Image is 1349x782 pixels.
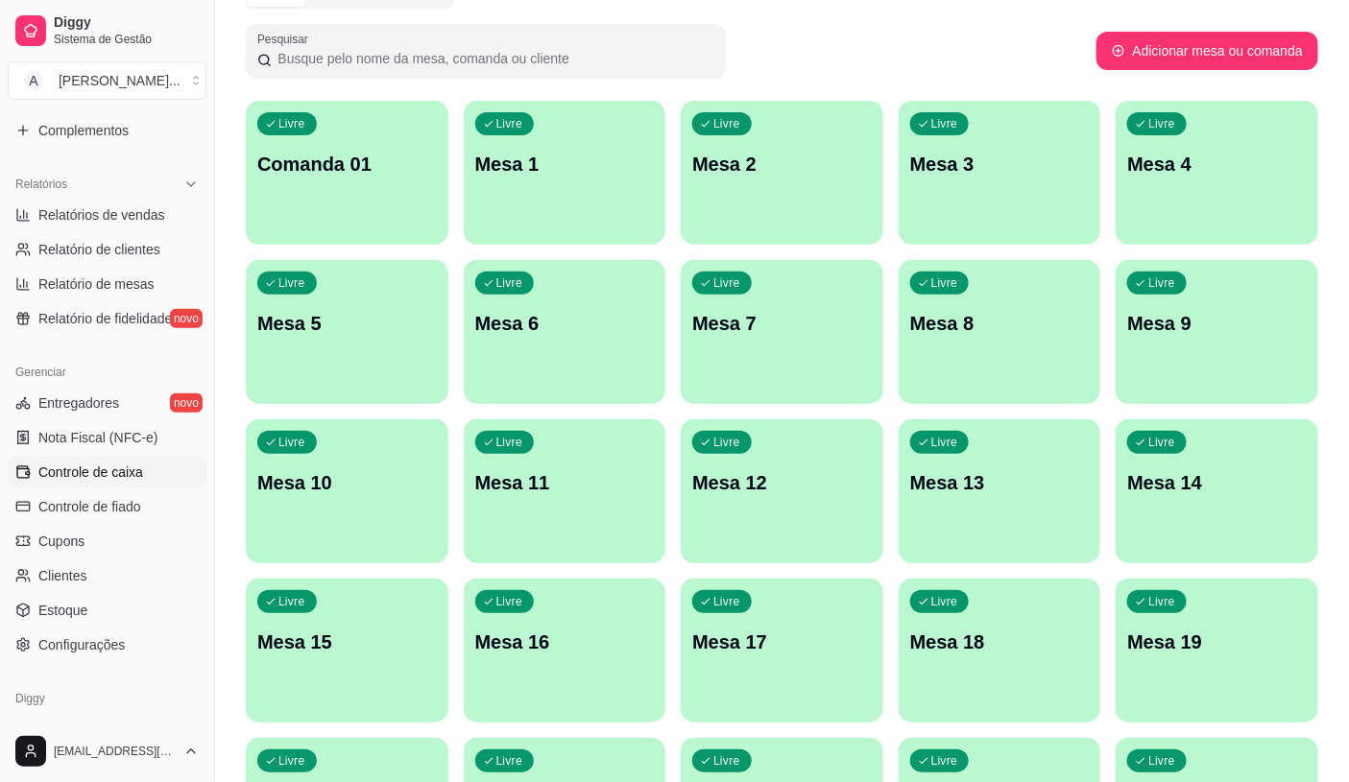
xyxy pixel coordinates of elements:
[910,151,1090,178] p: Mesa 3
[8,728,206,774] button: [EMAIL_ADDRESS][DOMAIN_NAME]
[38,121,129,140] span: Complementos
[54,744,176,759] span: [EMAIL_ADDRESS][DOMAIN_NAME]
[681,419,883,563] button: LivreMesa 12
[692,151,872,178] p: Mesa 2
[496,275,523,291] p: Livre
[246,419,448,563] button: LivreMesa 10
[38,274,155,294] span: Relatório de mesas
[8,234,206,265] a: Relatório de clientes
[8,595,206,626] a: Estoque
[496,435,523,450] p: Livre
[899,579,1101,723] button: LivreMesa 18
[475,469,655,496] p: Mesa 11
[59,71,181,90] div: [PERSON_NAME] ...
[38,601,87,620] span: Estoque
[1148,594,1175,609] p: Livre
[692,469,872,496] p: Mesa 12
[899,260,1101,404] button: LivreMesa 8
[681,579,883,723] button: LivreMesa 17
[1116,419,1318,563] button: LivreMesa 14
[54,14,199,32] span: Diggy
[931,594,958,609] p: Livre
[1148,435,1175,450] p: Livre
[8,115,206,146] a: Complementos
[257,31,315,47] label: Pesquisar
[464,260,666,404] button: LivreMesa 6
[713,435,740,450] p: Livre
[38,532,84,551] span: Cupons
[8,269,206,299] a: Relatório de mesas
[713,753,740,769] p: Livre
[24,71,43,90] span: A
[38,462,143,482] span: Controle de caixa
[1116,579,1318,723] button: LivreMesa 19
[38,205,165,225] span: Relatórios de vendas
[692,628,872,655] p: Mesa 17
[38,393,119,413] span: Entregadores
[8,491,206,522] a: Controle de fiado
[910,310,1090,337] p: Mesa 8
[38,497,141,516] span: Controle de fiado
[54,32,199,47] span: Sistema de Gestão
[38,428,157,447] span: Nota Fiscal (NFC-e)
[681,260,883,404] button: LivreMesa 7
[1148,116,1175,131] p: Livre
[8,8,206,54] a: DiggySistema de Gestão
[1127,469,1307,496] p: Mesa 14
[278,275,305,291] p: Livre
[38,566,87,585] span: Clientes
[1127,151,1307,178] p: Mesa 4
[8,526,206,557] a: Cupons
[8,357,206,388] div: Gerenciar
[931,753,958,769] p: Livre
[8,61,206,100] button: Select a team
[496,753,523,769] p: Livre
[1148,753,1175,769] p: Livre
[931,116,958,131] p: Livre
[272,49,714,68] input: Pesquisar
[464,419,666,563] button: LivreMesa 11
[464,579,666,723] button: LivreMesa 16
[496,594,523,609] p: Livre
[38,240,160,259] span: Relatório de clientes
[38,720,80,739] span: Planos
[246,579,448,723] button: LivreMesa 15
[475,310,655,337] p: Mesa 6
[713,275,740,291] p: Livre
[8,422,206,453] a: Nota Fiscal (NFC-e)
[910,628,1090,655] p: Mesa 18
[8,714,206,745] a: Planos
[8,683,206,714] div: Diggy
[496,116,523,131] p: Livre
[278,594,305,609] p: Livre
[475,151,655,178] p: Mesa 1
[1116,260,1318,404] button: LivreMesa 9
[910,469,1090,496] p: Mesa 13
[899,419,1101,563] button: LivreMesa 13
[15,177,67,192] span: Relatórios
[246,260,448,404] button: LivreMesa 5
[1148,275,1175,291] p: Livre
[278,435,305,450] p: Livre
[1127,628,1307,655] p: Mesa 19
[1096,32,1318,70] button: Adicionar mesa ou comanda
[8,629,206,660] a: Configurações
[931,275,958,291] p: Livre
[692,310,872,337] p: Mesa 7
[8,200,206,230] a: Relatórios de vendas
[681,101,883,245] button: LivreMesa 2
[8,457,206,487] a: Controle de caixa
[246,101,448,245] button: LivreComanda 01
[278,753,305,769] p: Livre
[1127,310,1307,337] p: Mesa 9
[8,388,206,418] a: Entregadoresnovo
[38,309,172,328] span: Relatório de fidelidade
[257,310,437,337] p: Mesa 5
[8,303,206,334] a: Relatório de fidelidadenovo
[931,435,958,450] p: Livre
[257,628,437,655] p: Mesa 15
[713,116,740,131] p: Livre
[464,101,666,245] button: LivreMesa 1
[475,628,655,655] p: Mesa 16
[1116,101,1318,245] button: LivreMesa 4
